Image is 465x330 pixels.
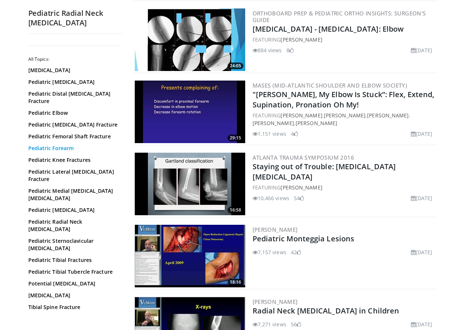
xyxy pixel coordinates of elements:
[28,90,119,105] a: Pediatric Distal [MEDICAL_DATA] Fracture
[135,225,245,287] img: c70d7254-00ff-4d08-a70d-a2fc9b0f8d12.300x170_q85_crop-smart_upscale.jpg
[135,81,245,143] a: 29:15
[28,280,119,287] a: Potential [MEDICAL_DATA]
[28,237,119,252] a: Pediatric Sternoclavicular [MEDICAL_DATA]
[28,121,119,128] a: Pediatric [MEDICAL_DATA] Fracture
[228,135,243,141] span: 29:15
[253,298,298,305] a: [PERSON_NAME]
[253,82,408,89] a: MASES (Mid-Atlantic Shoulder and Elbow Society)
[411,46,433,54] li: [DATE]
[291,130,298,138] li: 4
[411,320,433,328] li: [DATE]
[28,133,119,140] a: Pediatric Femoral Shaft Fracture
[281,184,322,191] a: [PERSON_NAME]
[28,156,119,164] a: Pediatric Knee Fractures
[28,168,119,183] a: Pediatric Lateral [MEDICAL_DATA] Fracture
[135,225,245,287] a: 18:16
[28,304,119,311] a: Tibial Spine Fracture
[291,320,301,328] li: 56
[253,154,355,161] a: Atlanta Trauma Symposium 2016
[253,10,426,24] a: OrthoBoard Prep & Pediatric Ortho Insights: Surgeon's Guide
[253,46,282,54] li: 884 views
[228,207,243,213] span: 16:58
[253,120,294,127] a: [PERSON_NAME]
[135,153,245,215] a: 16:58
[135,81,245,143] img: 6f7d79e7-065f-420e-ac8e-060c68cc446a.300x170_q85_crop-smart_upscale.jpg
[253,248,286,256] li: 7,157 views
[411,194,433,202] li: [DATE]
[28,268,119,276] a: Pediatric Tibial Tubercle Fracture
[253,234,355,244] a: Pediatric Monteggia Lesions
[296,120,337,127] a: [PERSON_NAME]
[28,206,119,214] a: Pediatric [MEDICAL_DATA]
[28,8,122,28] h2: Pediatric Radial Neck [MEDICAL_DATA]
[253,130,286,138] li: 1,151 views
[281,36,322,43] a: [PERSON_NAME]
[135,8,245,71] a: 24:05
[253,162,396,182] a: Staying out of Trouble: [MEDICAL_DATA] [MEDICAL_DATA]
[28,56,120,62] h2: All Topics:
[253,306,399,316] a: Radial Neck [MEDICAL_DATA] in Children
[291,248,301,256] li: 42
[253,320,286,328] li: 7,271 views
[367,112,409,119] a: [PERSON_NAME]
[324,112,366,119] a: [PERSON_NAME]
[228,63,243,69] span: 24:05
[135,153,245,215] img: 05012973-bec5-4b18-bb86-627bf2269be2.300x170_q85_crop-smart_upscale.jpg
[28,78,119,86] a: Pediatric [MEDICAL_DATA]
[28,145,119,152] a: Pediatric Forearm
[28,218,119,233] a: Pediatric Radial Neck [MEDICAL_DATA]
[28,292,119,299] a: [MEDICAL_DATA]
[286,46,294,54] li: 8
[253,184,436,191] div: FEATURING
[281,112,322,119] a: [PERSON_NAME]
[411,248,433,256] li: [DATE]
[253,36,436,43] div: FEATURING
[253,194,289,202] li: 10,466 views
[253,111,436,127] div: FEATURING , , , ,
[135,8,245,71] img: 2dac3591-7111-4706-a625-2201f1f32666.300x170_q85_crop-smart_upscale.jpg
[411,130,433,138] li: [DATE]
[228,279,243,285] span: 18:16
[294,194,304,202] li: 54
[28,109,119,117] a: Pediatric Elbow
[28,187,119,202] a: Pediatric Medial [MEDICAL_DATA] [MEDICAL_DATA]
[28,67,119,74] a: [MEDICAL_DATA]
[253,24,404,34] a: [MEDICAL_DATA] - [MEDICAL_DATA]: Elbow
[253,226,298,233] a: [PERSON_NAME]
[253,89,434,110] a: "[PERSON_NAME], My Elbow Is Stuck”: Flex, Extend, Supination, Pronation Oh My!
[28,256,119,264] a: Pediatric Tibial Fractures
